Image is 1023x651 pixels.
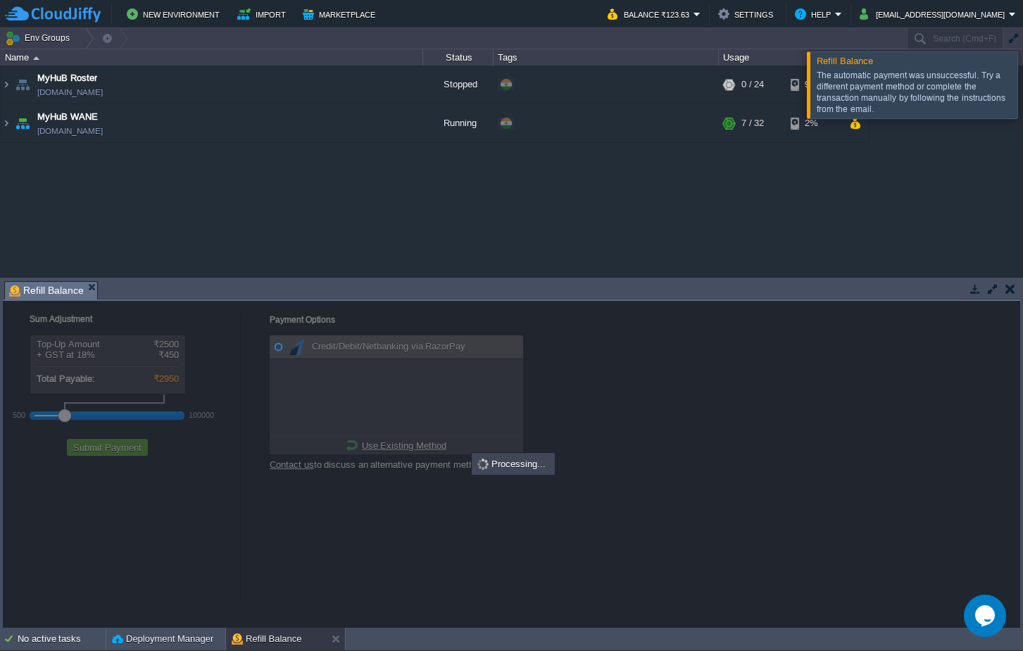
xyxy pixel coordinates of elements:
[791,66,836,104] div: 9%
[18,628,106,650] div: No active tasks
[718,6,777,23] button: Settings
[608,6,693,23] button: Balance ₹123.63
[5,6,101,23] img: CloudJiffy
[1,66,12,104] img: AMDAwAAAACH5BAEAAAAALAAAAAABAAEAAAICRAEAOw==
[720,49,868,66] div: Usage
[33,56,39,60] img: AMDAwAAAACH5BAEAAAAALAAAAAABAAEAAAICRAEAOw==
[494,49,718,66] div: Tags
[964,595,1009,637] iframe: chat widget
[423,66,494,104] div: Stopped
[741,104,764,142] div: 7 / 32
[473,454,553,473] div: Processing...
[37,71,97,85] a: MyHuB Roster
[13,66,32,104] img: AMDAwAAAACH5BAEAAAAALAAAAAABAAEAAAICRAEAOw==
[5,28,75,48] button: Env Groups
[112,632,213,646] button: Deployment Manager
[303,6,379,23] button: Marketplace
[13,104,32,142] img: AMDAwAAAACH5BAEAAAAALAAAAAABAAEAAAICRAEAOw==
[37,110,98,124] a: MyHuB WANE
[860,6,1009,23] button: [EMAIL_ADDRESS][DOMAIN_NAME]
[232,632,302,646] button: Refill Balance
[817,70,1014,115] div: The automatic payment was unsuccessful. Try a different payment method or complete the transactio...
[741,66,764,104] div: 0 / 24
[37,85,103,99] a: [DOMAIN_NAME]
[1,49,422,66] div: Name
[424,49,493,66] div: Status
[9,282,84,299] span: Refill Balance
[795,6,835,23] button: Help
[37,124,103,138] a: [DOMAIN_NAME]
[791,104,836,142] div: 2%
[127,6,224,23] button: New Environment
[237,6,290,23] button: Import
[423,104,494,142] div: Running
[817,56,873,66] span: Refill Balance
[1,104,12,142] img: AMDAwAAAACH5BAEAAAAALAAAAAABAAEAAAICRAEAOw==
